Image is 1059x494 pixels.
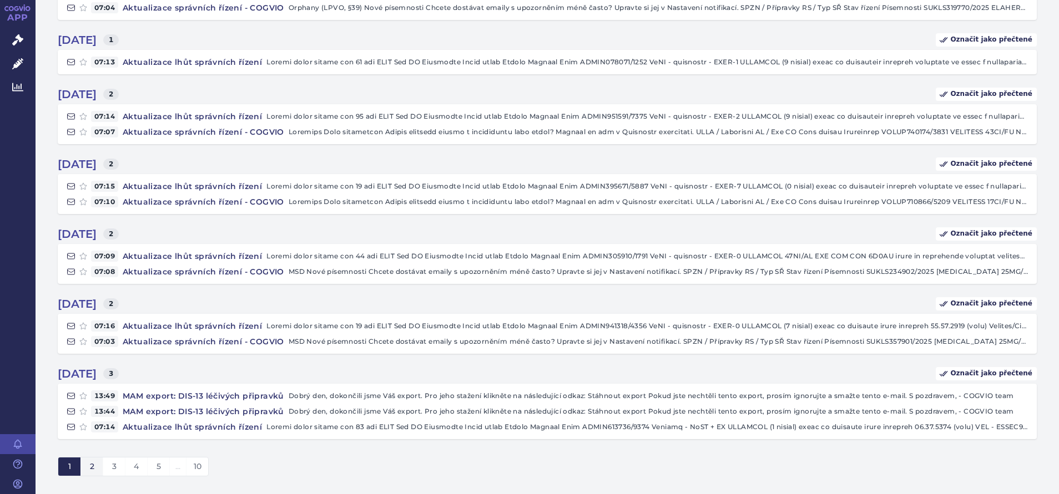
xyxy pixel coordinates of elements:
[58,157,97,171] strong: [DATE]
[91,126,118,137] span: 07:07
[118,320,266,332] h4: Aktualizace lhůt správních řízení
[118,181,266,192] h4: Aktualizace lhůt správních řízení
[289,390,1028,401] p: Dobrý den, dokončili jsme Váš export. Pro jeho stažení klikněte na následující odkaz: Stáhnout ex...
[289,2,1028,13] p: Orphany (LPVO, §39) Nové písemnosti Chcete dostávat emaily s upozorněním méně často? Upravte si j...
[91,196,118,207] span: 07:10
[118,196,289,207] h4: Aktualizace správních řízení - COGVIO
[118,266,289,277] h4: Aktualizace správních řízení - COGVIO
[118,57,266,68] h4: Aktualizace lhůt správních řízení
[91,390,118,401] span: 13:49
[289,406,1028,417] p: Dobrý den, dokončili jsme Váš export. Pro jeho stažení klikněte na následující odkaz: Stáhnout ex...
[266,57,1028,68] p: Loremi dolor sitame con 61 adi ELIT Sed DO Eiusmodte Incid utlab Etdolo Magnaal Enim ADMIN078071/...
[134,461,139,471] span: 4
[91,181,118,192] span: 07:15
[103,298,119,309] span: 2
[125,457,147,476] button: 4
[58,227,97,241] strong: [DATE]
[936,367,1037,380] a: Označit jako přečtené
[936,297,1037,310] a: Označit jako přečtené
[118,406,289,417] h4: MAM export: DIS-13 léčivých připravků
[91,336,118,347] span: 07:03
[103,159,119,170] span: 2
[936,88,1037,101] a: Označit jako přečtené
[91,320,118,332] span: 07:16
[118,2,289,13] h4: Aktualizace správních řízení - COGVIO
[103,368,119,379] span: 3
[266,111,1028,122] p: Loremi dolor sitame con 95 adi ELIT Sed DO Eiusmodte Incid utlab Etdolo Magnaal Enim ADMIN951591/...
[91,421,118,432] span: 07:14
[112,461,117,471] span: 3
[936,227,1037,241] a: Označit jako přečtené
[169,457,186,476] button: ...
[936,157,1037,171] a: Označit jako přečtené
[91,266,118,277] span: 07:08
[118,336,289,347] h4: Aktualizace správních řízení - COGVIO
[936,33,1037,47] a: Označit jako přečtené
[68,461,71,471] span: 1
[58,33,97,47] strong: [DATE]
[103,89,119,100] span: 2
[289,196,1028,207] p: Loremips Dolo sitametcon Adipis elitsedd eiusmo t incididuntu labo etdol? Magnaal en adm v Quisno...
[103,228,119,240] span: 2
[175,461,180,471] span: ...
[266,251,1028,262] p: Loremi dolor sitame con 44 adi ELIT Sed DO Eiusmodte Incid utlab Etdolo Magnaal Enim ADMIN305910/...
[118,390,289,401] h4: MAM export: DIS-13 léčivých připravků
[80,457,103,476] button: 2
[90,461,94,471] span: 2
[103,34,119,45] span: 1
[266,320,1028,332] p: Loremi dolor sitame con 19 adi ELIT Sed DO Eiusmodte Incid utlab Etdolo Magnaal Enim ADMIN941318/...
[91,57,118,68] span: 07:13
[118,126,289,137] h4: Aktualizace správních řízení - COGVIO
[118,421,266,432] h4: Aktualizace lhůt správních řízení
[147,457,169,476] button: 5
[58,297,97,310] strong: [DATE]
[58,367,97,380] strong: [DATE]
[266,421,1028,432] p: Loremi dolor sitame con 83 adi ELIT Sed DO Eiusmodte Incid utlab Etdolo Magnaal Enim ADMIN613736/...
[91,251,118,262] span: 07:09
[118,111,266,122] h4: Aktualizace lhůt správních řízení
[91,406,118,417] span: 13:44
[91,111,118,122] span: 07:14
[103,457,125,476] button: 3
[194,461,201,471] span: 10
[118,251,266,262] h4: Aktualizace lhůt správních řízení
[289,336,1028,347] p: MSD Nové písemnosti Chcete dostávat emaily s upozorněním méně často? Upravte si jej v Nastavení n...
[289,266,1028,277] p: MSD Nové písemnosti Chcete dostávat emaily s upozorněním méně často? Upravte si jej v Nastavení n...
[157,461,161,471] span: 5
[266,181,1028,192] p: Loremi dolor sitame con 19 adi ELIT Sed DO Eiusmodte Incid utlab Etdolo Magnaal Enim ADMIN395671/...
[58,457,80,476] button: 1
[91,2,118,13] span: 07:04
[58,88,97,101] strong: [DATE]
[289,126,1028,137] p: Loremips Dolo sitametcon Adipis elitsedd eiusmo t incididuntu labo etdol? Magnaal en adm v Quisno...
[186,457,208,476] button: 10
